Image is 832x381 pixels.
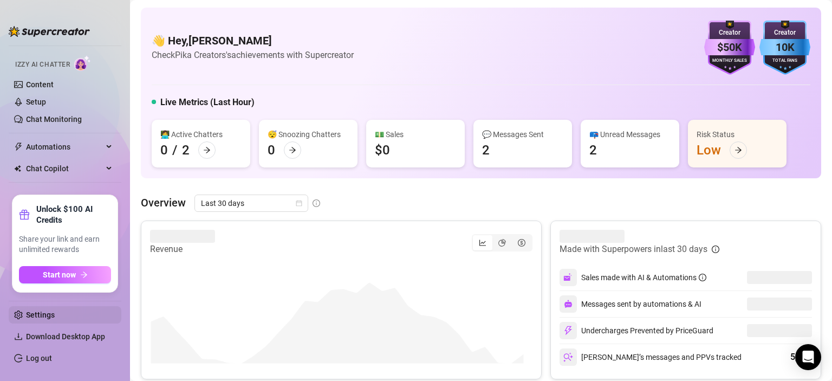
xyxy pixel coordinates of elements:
span: arrow-right [734,146,742,154]
span: arrow-right [80,271,88,279]
span: thunderbolt [14,143,23,151]
div: Risk Status [697,128,778,140]
span: Start now [43,270,76,279]
img: AI Chatter [74,55,91,71]
div: 2 [182,141,190,159]
span: arrow-right [203,146,211,154]
article: Made with Superpowers in last 30 days [560,243,707,256]
img: blue-badge-DgoSNQY1.svg [759,21,810,75]
h5: Live Metrics (Last Hour) [160,96,255,109]
article: Revenue [150,243,215,256]
img: logo-BBDzfeDw.svg [9,26,90,37]
h4: 👋 Hey, [PERSON_NAME] [152,33,354,48]
strong: Unlock $100 AI Credits [36,204,111,225]
div: Open Intercom Messenger [795,344,821,370]
span: info-circle [712,246,719,253]
span: info-circle [699,274,706,281]
span: Izzy AI Chatter [15,60,70,70]
a: Log out [26,354,52,363]
div: 👩‍💻 Active Chatters [160,128,242,140]
span: dollar-circle [518,239,525,247]
span: Chat Copilot [26,160,103,177]
div: Total Fans [759,57,810,64]
img: Chat Copilot [14,165,21,172]
div: 0 [268,141,275,159]
div: 0 [160,141,168,159]
span: Download Desktop App [26,332,105,341]
div: 😴 Snoozing Chatters [268,128,349,140]
img: purple-badge-B9DA21FR.svg [704,21,755,75]
a: Setup [26,98,46,106]
article: Overview [141,195,186,211]
span: download [14,332,23,341]
div: [PERSON_NAME]’s messages and PPVs tracked [560,348,742,366]
div: Monthly Sales [704,57,755,64]
span: calendar [296,200,302,206]
div: $0 [375,141,390,159]
img: svg%3e [563,273,573,282]
button: Start nowarrow-right [19,266,111,283]
div: 10K [759,39,810,56]
div: 💬 Messages Sent [482,128,563,140]
a: Content [26,80,54,89]
a: Settings [26,311,55,319]
div: Sales made with AI & Automations [581,272,706,283]
div: Creator [759,28,810,38]
div: Messages sent by automations & AI [560,295,701,313]
span: Share your link and earn unlimited rewards [19,234,111,255]
div: Undercharges Prevented by PriceGuard [560,322,713,339]
img: svg%3e [564,300,573,308]
span: pie-chart [498,239,506,247]
div: Creator [704,28,755,38]
img: svg%3e [563,352,573,362]
span: gift [19,209,30,220]
span: Automations [26,138,103,156]
div: 5,221 [790,351,812,364]
div: 2 [482,141,490,159]
span: info-circle [313,199,320,207]
div: segmented control [472,234,532,251]
span: line-chart [479,239,486,247]
div: 📪 Unread Messages [589,128,671,140]
article: Check Pika Creators's achievements with Supercreator [152,48,354,62]
a: Chat Monitoring [26,115,82,124]
div: $50K [704,39,755,56]
div: 2 [589,141,597,159]
span: Last 30 days [201,195,302,211]
span: arrow-right [289,146,296,154]
img: svg%3e [563,326,573,335]
div: 💵 Sales [375,128,456,140]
